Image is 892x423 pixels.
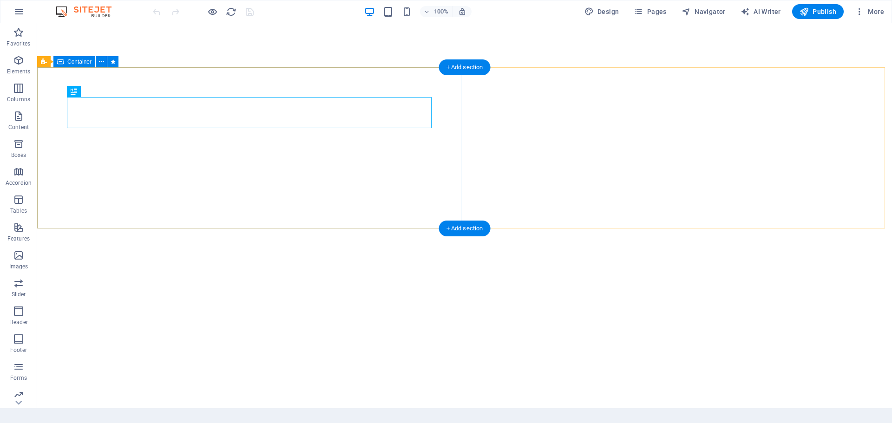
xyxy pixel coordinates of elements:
div: Design (Ctrl+Alt+Y) [581,4,623,19]
button: Publish [792,4,844,19]
p: Features [7,235,30,242]
span: Publish [800,7,836,16]
p: Elements [7,68,31,75]
i: Reload page [226,7,236,17]
p: Favorites [7,40,30,47]
p: Header [9,319,28,326]
button: Navigator [678,4,729,19]
button: reload [225,6,236,17]
p: Boxes [11,151,26,159]
p: Forms [10,374,27,382]
h6: 100% [434,6,449,17]
div: + Add section [439,221,491,236]
span: More [855,7,884,16]
p: Images [9,263,28,270]
img: Editor Logo [53,6,123,17]
p: Slider [12,291,26,298]
span: AI Writer [741,7,781,16]
span: Design [584,7,619,16]
button: Design [581,4,623,19]
p: Footer [10,346,27,354]
button: 100% [420,6,453,17]
span: Container [67,59,92,65]
span: Pages [634,7,666,16]
i: On resize automatically adjust zoom level to fit chosen device. [458,7,466,16]
button: Click here to leave preview mode and continue editing [207,6,218,17]
p: Content [8,124,29,131]
p: Accordion [6,179,32,187]
span: Navigator [682,7,726,16]
button: More [851,4,888,19]
button: AI Writer [737,4,785,19]
p: Tables [10,207,27,215]
div: + Add section [439,59,491,75]
p: Columns [7,96,30,103]
button: Pages [630,4,670,19]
